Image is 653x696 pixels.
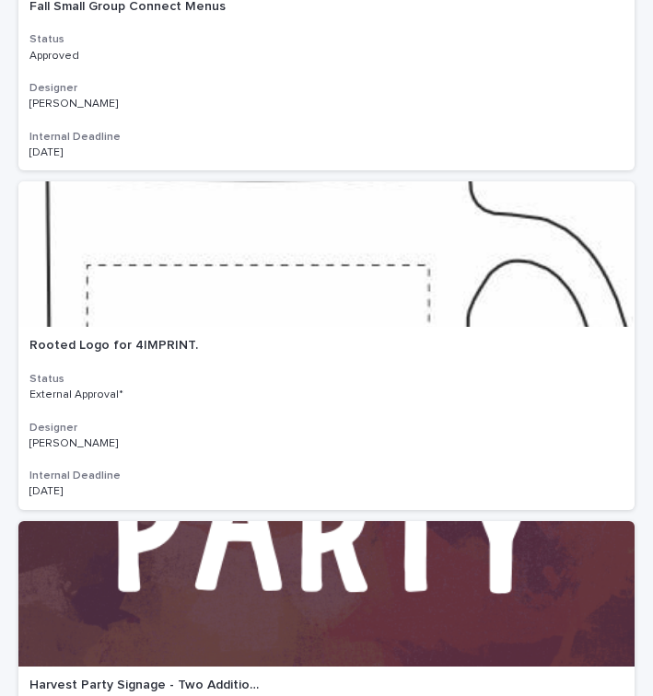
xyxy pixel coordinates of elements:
p: Rooted Logo for 4IMPRINT. [29,334,202,354]
h3: Status [29,32,624,47]
h3: Designer [29,421,624,435]
p: Approved [29,50,260,63]
h3: Status [29,372,624,387]
p: [DATE] [29,146,260,159]
p: [PERSON_NAME] [29,94,122,110]
p: [DATE] [29,485,260,498]
a: Rooted Logo for 4IMPRINT.Rooted Logo for 4IMPRINT. StatusExternal Approval*Designer[PERSON_NAME][... [18,181,635,510]
p: [PERSON_NAME] [29,434,122,450]
h3: Internal Deadline [29,130,624,145]
h3: Internal Deadline [29,469,624,483]
p: Harvest Party Signage - Two Additional. [29,674,263,693]
h3: Designer [29,81,624,96]
p: External Approval* [29,389,260,401]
